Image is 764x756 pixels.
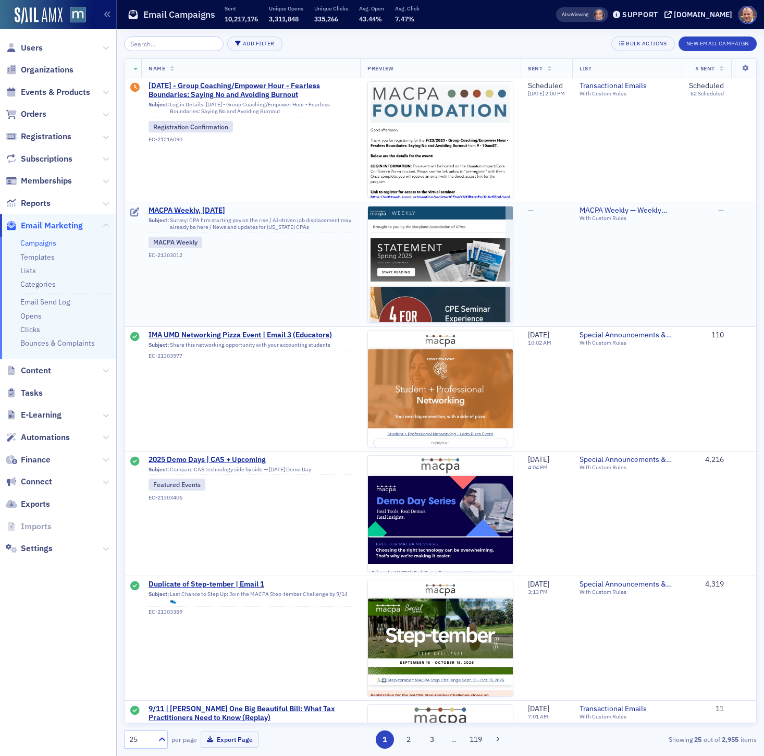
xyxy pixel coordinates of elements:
[269,15,299,23] span: 3,311,848
[580,580,674,589] a: Special Announcements & Special Event Invitations
[225,15,258,23] span: 10,217,176
[269,5,303,12] p: Unique Opens
[130,457,140,467] div: Sent
[674,10,732,19] div: [DOMAIN_NAME]
[21,220,83,231] span: Email Marketing
[528,65,543,72] span: Sent
[580,331,674,340] a: Special Announcements & Special Event Invitations
[149,331,353,340] a: IMA UMD Networking Pizza Event | Email 3 (Educators)
[149,608,353,615] div: EC-21303389
[149,65,165,72] span: Name
[130,332,140,343] div: Sent
[21,521,52,532] span: Imports
[20,238,56,248] a: Campaigns
[149,237,202,248] div: MACPA Weekly
[129,734,152,745] div: 25
[21,432,70,443] span: Automations
[63,7,86,25] a: View Homepage
[21,387,43,399] span: Tasks
[21,543,53,554] span: Settings
[6,42,43,54] a: Users
[149,342,353,351] div: Share this networking opportunity with your accounting students
[376,730,394,749] button: 1
[679,38,757,47] a: New Email Campaign
[149,591,169,604] span: Subject:
[20,338,95,348] a: Bounces & Complaints
[149,81,353,100] a: [DATE] - Group Coaching/Empower Hour - Fearless Boundaries: Saying No and Avoiding Burnout
[149,466,169,473] span: Subject:
[149,455,353,465] a: 2025 Demo Days | CAS + Upcoming
[21,175,72,187] span: Memberships
[15,7,63,24] img: SailAMX
[6,521,52,532] a: Imports
[225,5,258,12] p: Sent
[528,704,549,713] span: [DATE]
[664,11,736,18] button: [DOMAIN_NAME]
[689,580,724,589] div: 4,319
[149,206,353,215] a: MACPA Weekly, [DATE]
[562,11,588,18] span: Viewing
[149,217,353,233] div: Survey: CPA firm starting pay on the rise / AI-driven job displacement may already be here / News...
[130,208,140,218] div: Draft
[580,339,674,346] div: With Custom Rules
[580,206,674,215] a: MACPA Weekly — Weekly Newsletter (for members only)
[124,36,224,51] input: Search…
[149,217,169,230] span: Subject:
[149,580,353,589] span: Duplicate of Step-tember | Email 1
[691,90,724,97] div: 62 Scheduled
[399,730,417,749] button: 2
[149,252,353,259] div: EC-21303012
[359,5,384,12] p: Avg. Open
[6,387,43,399] a: Tasks
[149,101,353,117] div: Log in Details: [DATE] - Group Coaching/Empower Hour - Fearless Boundaries: Saying No and Avoidin...
[622,10,658,19] div: Support
[21,64,73,76] span: Organizations
[467,730,485,749] button: 119
[6,476,52,487] a: Connect
[20,311,42,321] a: Opens
[580,589,674,595] div: With Custom Rules
[580,704,674,714] a: Transactional Emails
[149,466,353,475] div: Compare CAS technology side by side — [DATE] Demo Day
[201,731,258,748] button: Export Page
[580,713,674,720] div: With Custom Rules
[562,11,572,18] div: Also
[21,131,71,142] span: Registrations
[70,7,86,23] img: SailAMX
[6,454,51,466] a: Finance
[20,252,55,262] a: Templates
[6,543,53,554] a: Settings
[528,588,548,595] time: 3:13 PM
[528,713,548,720] time: 7:01 AM
[368,82,513,401] img: email-preview-2967.jpeg
[580,65,592,72] span: List
[395,15,414,23] span: 7.47%
[580,81,674,91] a: Transactional Emails
[718,205,724,215] span: —
[21,454,51,466] span: Finance
[149,704,353,723] a: 9/11 | [PERSON_NAME] One Big Beautiful Bill: What Tax Practitioners Need to Know (Replay)
[689,455,724,465] div: 4,216
[130,706,140,716] div: Sent
[528,455,549,464] span: [DATE]
[580,455,674,465] a: Special Announcements & Special Event Invitations
[20,266,36,275] a: Lists
[580,90,674,97] div: With Custom Rules
[149,342,169,348] span: Subject:
[149,479,205,490] div: Featured Events
[528,90,545,97] span: [DATE]
[626,41,667,46] div: Bulk Actions
[6,64,73,76] a: Organizations
[130,581,140,592] div: Sent
[689,331,724,340] div: 110
[21,198,51,209] span: Reports
[738,6,757,24] span: Profile
[149,494,353,501] div: EC-21303406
